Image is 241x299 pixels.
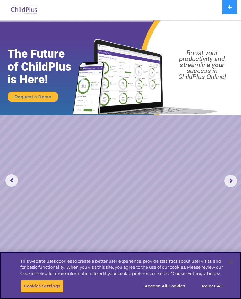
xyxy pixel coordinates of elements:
[224,255,238,269] button: Close
[9,3,39,18] img: ChildPlus by Procare Solutions
[20,258,224,277] div: This website uses cookies to create a better user experience, provide statistics about user visit...
[8,47,84,86] rs-layer: The Future of ChildPlus is Here!
[21,280,64,293] button: Cookies Settings
[8,92,58,102] a: Request a Demo
[141,280,189,293] button: Accept All Cookies
[193,280,232,293] button: Reject All
[166,50,238,80] rs-layer: Boost your productivity and streamline your success in ChildPlus Online!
